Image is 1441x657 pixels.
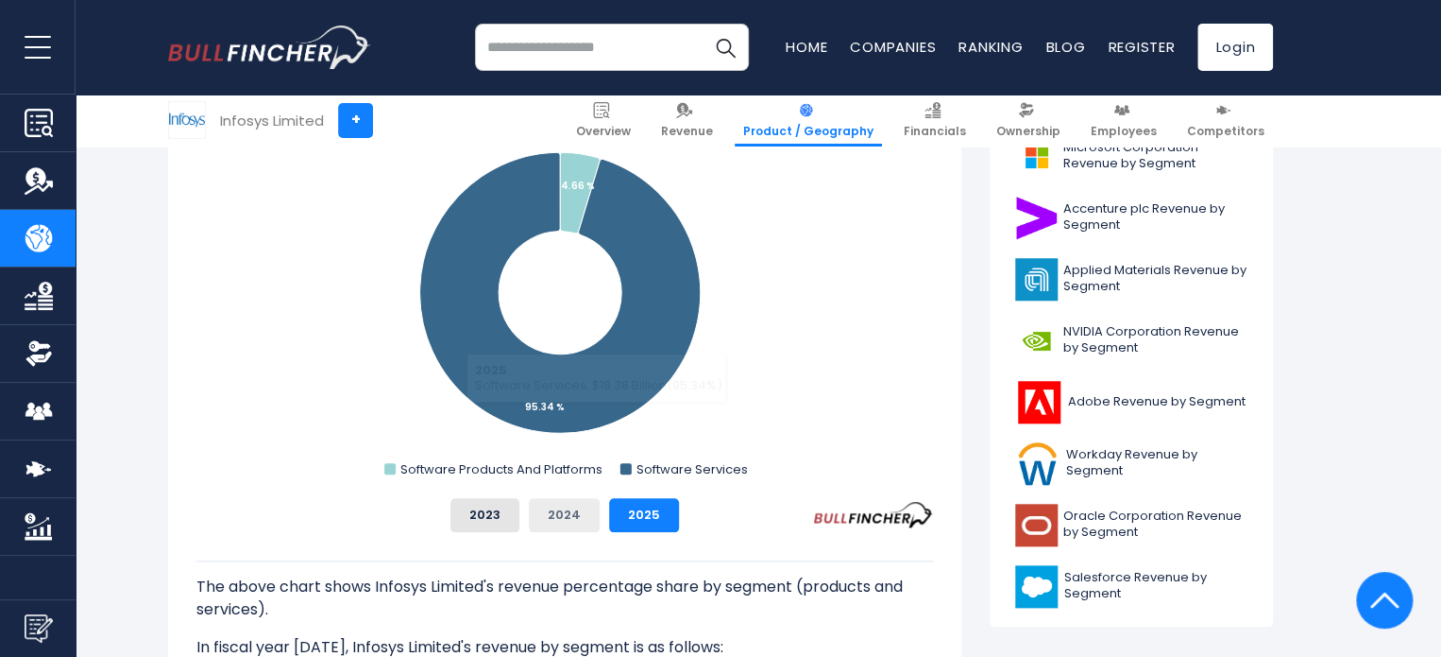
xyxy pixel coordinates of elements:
span: Accenture plc Revenue by Segment [1063,201,1247,233]
svg: Infosys Limited's Revenue Share by Segment [196,105,933,483]
a: Ownership [988,95,1069,147]
span: Competitors [1187,124,1264,139]
span: Employees [1091,124,1157,139]
a: Accenture plc Revenue by Segment [1004,192,1259,244]
span: Salesforce Revenue by Segment [1063,570,1247,602]
span: Workday Revenue by Segment [1066,447,1247,479]
a: NVIDIA Corporation Revenue by Segment [1004,315,1259,367]
img: AMAT logo [1015,258,1058,301]
img: bullfincher logo [168,26,371,69]
a: Oracle Corporation Revenue by Segment [1004,499,1259,551]
img: ADBE logo [1015,381,1062,424]
img: ACN logo [1015,197,1058,239]
button: 2023 [450,498,519,532]
tspan: 4.66 % [561,179,595,193]
img: Ownership [25,339,53,368]
span: Financials [904,124,966,139]
img: MSFT logo [1015,135,1058,178]
a: Applied Materials Revenue by Segment [1004,253,1259,305]
img: WDAY logo [1015,442,1060,485]
tspan: 95.34 % [525,400,565,414]
img: NVDA logo [1015,320,1058,362]
text: Software Services [636,460,748,478]
span: NVIDIA Corporation Revenue by Segment [1063,324,1247,356]
a: Ranking [958,37,1023,57]
span: Oracle Corporation Revenue by Segment [1063,509,1247,541]
text: Software Products And Platforms [400,460,602,478]
div: Infosys Limited [220,110,324,131]
a: Adobe Revenue by Segment [1004,376,1259,428]
a: Financials [895,95,975,147]
span: Product / Geography [743,124,873,139]
p: The above chart shows Infosys Limited's revenue percentage share by segment (products and services). [196,576,933,621]
a: Employees [1082,95,1165,147]
a: Overview [568,95,639,147]
a: Product / Geography [735,95,882,147]
button: 2024 [529,498,600,532]
a: Blog [1045,37,1085,57]
span: Ownership [996,124,1060,139]
a: Workday Revenue by Segment [1004,438,1259,490]
a: Home [786,37,827,57]
a: Register [1108,37,1175,57]
a: + [338,103,373,138]
a: Companies [850,37,936,57]
img: CRM logo [1015,565,1058,608]
button: 2025 [609,498,679,532]
img: INFY logo [169,102,205,138]
span: Revenue [661,124,713,139]
span: Overview [576,124,631,139]
a: Revenue [653,95,721,147]
span: Adobe Revenue by Segment [1068,394,1246,410]
button: Search [702,24,749,71]
img: ORCL logo [1015,504,1058,546]
a: Login [1197,24,1273,71]
span: Microsoft Corporation Revenue by Segment [1063,140,1247,172]
a: Competitors [1178,95,1273,147]
a: Microsoft Corporation Revenue by Segment [1004,130,1259,182]
a: Go to homepage [168,26,371,69]
span: Applied Materials Revenue by Segment [1063,263,1247,295]
a: Salesforce Revenue by Segment [1004,561,1259,613]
